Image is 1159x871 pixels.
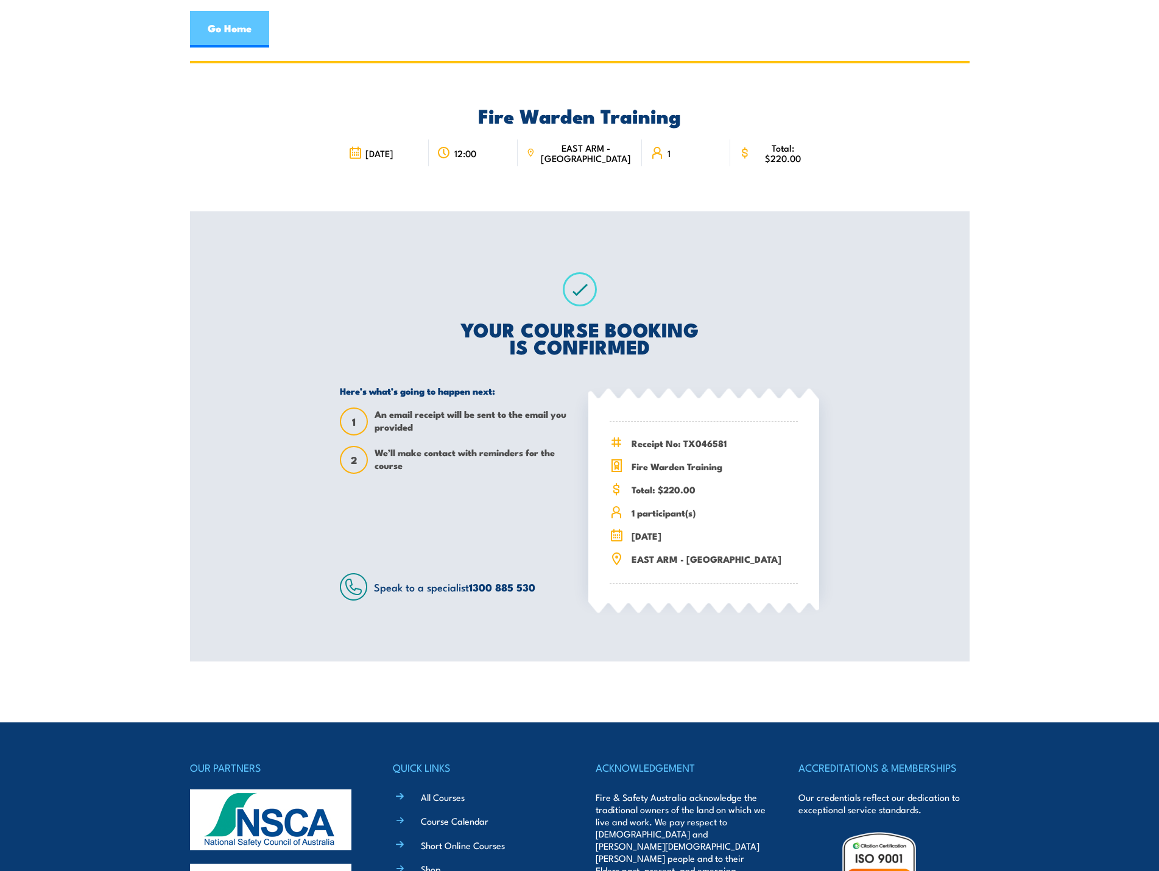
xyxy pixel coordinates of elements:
[340,385,571,397] h5: Here’s what’s going to happen next:
[454,148,476,158] span: 12:00
[632,482,798,496] span: Total: $220.00
[798,759,969,776] h4: ACCREDITATIONS & MEMBERSHIPS
[668,148,671,158] span: 1
[375,407,571,435] span: An email receipt will be sent to the email you provided
[190,789,351,850] img: nsca-logo-footer
[632,459,798,473] span: Fire Warden Training
[469,579,535,595] a: 1300 885 530
[340,320,819,354] h2: YOUR COURSE BOOKING IS CONFIRMED
[538,143,633,163] span: EAST ARM - [GEOGRAPHIC_DATA]
[340,107,819,124] h2: Fire Warden Training
[393,759,563,776] h4: QUICK LINKS
[596,759,766,776] h4: ACKNOWLEDGEMENT
[365,148,393,158] span: [DATE]
[632,436,798,450] span: Receipt No: TX046581
[632,529,798,543] span: [DATE]
[374,579,535,594] span: Speak to a specialist
[341,454,367,467] span: 2
[341,415,367,428] span: 1
[798,791,969,816] p: Our credentials reflect our dedication to exceptional service standards.
[755,143,811,163] span: Total: $220.00
[632,506,798,520] span: 1 participant(s)
[190,11,269,48] a: Go Home
[632,552,798,566] span: EAST ARM - [GEOGRAPHIC_DATA]
[421,814,488,827] a: Course Calendar
[375,446,571,474] span: We’ll make contact with reminders for the course
[190,759,361,776] h4: OUR PARTNERS
[421,791,465,803] a: All Courses
[421,839,505,852] a: Short Online Courses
